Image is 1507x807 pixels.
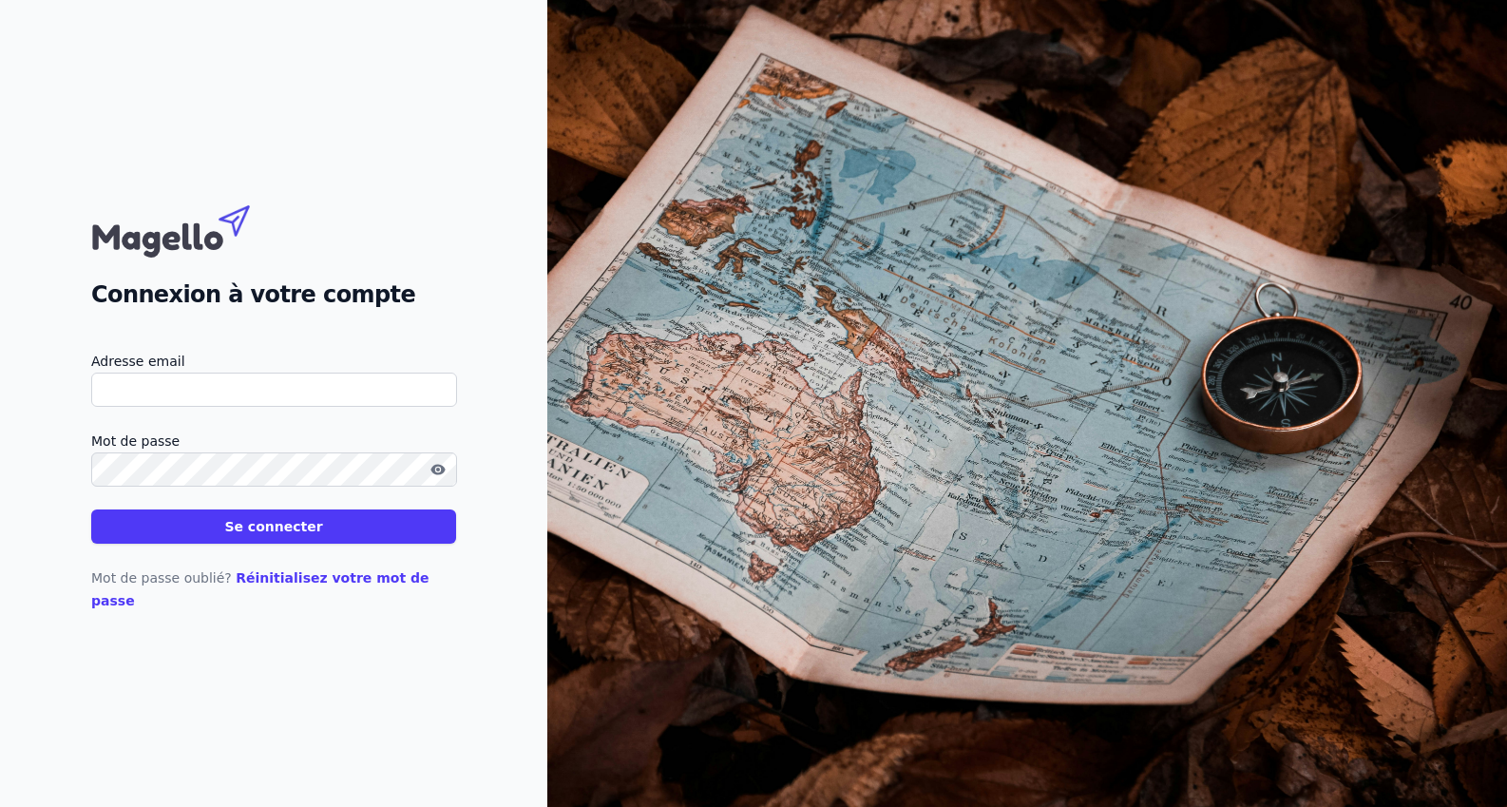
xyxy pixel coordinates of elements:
[91,196,291,262] img: Magello
[91,567,456,612] p: Mot de passe oublié?
[91,278,456,312] h2: Connexion à votre compte
[91,430,456,452] label: Mot de passe
[91,509,456,544] button: Se connecter
[91,570,429,608] a: Réinitialisez votre mot de passe
[91,350,456,373] label: Adresse email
